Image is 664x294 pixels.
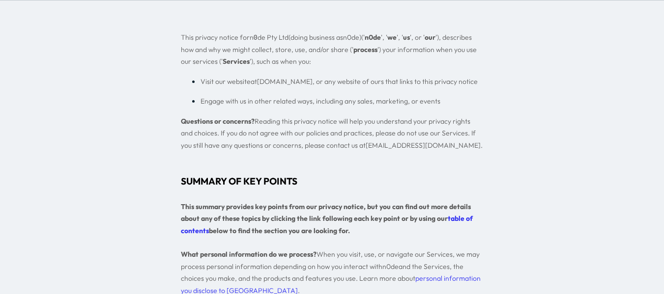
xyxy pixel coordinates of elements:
[343,33,359,42] bdt: n0de
[181,202,471,223] em: This summary provides key points from our privacy notice, but you can find out more details about...
[254,33,258,41] em: 0
[181,117,255,126] strong: Questions or concerns?
[209,226,350,235] em: below to find the section you are looking for.
[353,45,377,54] strong: process
[223,57,250,66] strong: Services
[181,33,477,66] span: ), describes how and why we might collect, store, use, and/or share ( ' ' ) your information when...
[313,77,478,86] bdt: , or any website of ours that links to this privacy notice
[201,77,478,86] span: Visit our website at
[403,33,410,42] strong: us
[181,33,437,42] span: This privacy notice for ( ' ', ' ', ' ', or ' '
[201,97,440,106] span: Engage with us in other related ways, including any sales, marketing, or events
[365,33,381,42] strong: n0de
[257,77,313,86] bdt: [DOMAIN_NAME]
[181,250,480,283] span: When you visit, use, or navigate our Services, we may process personal information depending on h...
[181,250,317,259] strong: What personal information do we process?
[181,214,473,235] a: table of contents
[250,33,361,42] bdt: n de Pty Ltd (doing business as )
[387,33,397,42] strong: we
[181,175,297,187] span: SUMMARY OF KEY POINTS
[181,117,483,150] span: Reading this privacy notice will help you understand your privacy rights and choices. If you do n...
[615,247,664,294] iframe: Chat Widget
[382,262,399,271] bdt: n0de
[425,33,435,42] strong: our
[366,141,481,150] bdt: [EMAIL_ADDRESS][DOMAIN_NAME]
